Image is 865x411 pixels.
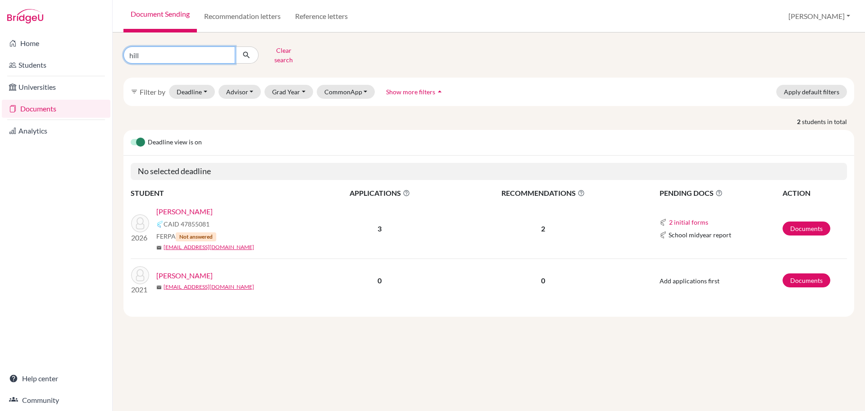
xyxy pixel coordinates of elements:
[2,122,110,140] a: Analytics
[219,85,261,99] button: Advisor
[2,56,110,74] a: Students
[264,85,313,99] button: Grad Year
[669,230,731,240] span: School midyear report
[660,231,667,239] img: Common App logo
[131,266,149,284] img: Hillman, Alexander
[259,43,309,67] button: Clear search
[156,270,213,281] a: [PERSON_NAME]
[156,206,213,217] a: [PERSON_NAME]
[378,224,382,233] b: 3
[311,188,448,199] span: APPLICATIONS
[2,391,110,409] a: Community
[378,276,382,285] b: 0
[140,88,165,96] span: Filter by
[7,9,43,23] img: Bridge-U
[169,85,215,99] button: Deadline
[156,245,162,250] span: mail
[660,188,782,199] span: PENDING DOCS
[784,8,854,25] button: [PERSON_NAME]
[123,46,235,64] input: Find student by name...
[164,219,209,229] span: CAID 47855081
[2,34,110,52] a: Home
[449,223,637,234] p: 2
[156,285,162,290] span: mail
[2,78,110,96] a: Universities
[156,231,216,241] span: FERPA
[802,117,854,126] span: students in total
[164,283,254,291] a: [EMAIL_ADDRESS][DOMAIN_NAME]
[378,85,452,99] button: Show more filtersarrow_drop_up
[776,85,847,99] button: Apply default filters
[131,187,311,199] th: STUDENT
[669,217,709,227] button: 2 initial forms
[317,85,375,99] button: CommonApp
[156,221,164,228] img: Common App logo
[783,273,830,287] a: Documents
[660,219,667,226] img: Common App logo
[449,188,637,199] span: RECOMMENDATIONS
[131,163,847,180] h5: No selected deadline
[131,88,138,95] i: filter_list
[782,187,847,199] th: ACTION
[131,284,149,295] p: 2021
[797,117,802,126] strong: 2
[449,275,637,286] p: 0
[131,214,149,232] img: Hill, Thomas
[386,88,435,96] span: Show more filters
[2,369,110,388] a: Help center
[660,277,719,285] span: Add applications first
[435,87,444,96] i: arrow_drop_up
[783,222,830,236] a: Documents
[131,232,149,243] p: 2026
[2,100,110,118] a: Documents
[148,137,202,148] span: Deadline view is on
[176,232,216,241] span: Not answered
[164,243,254,251] a: [EMAIL_ADDRESS][DOMAIN_NAME]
